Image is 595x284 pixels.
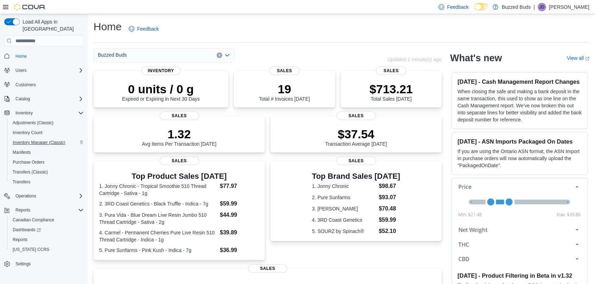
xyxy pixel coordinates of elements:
span: Reports [13,237,27,242]
span: Feedback [447,4,468,11]
span: Sales [269,67,300,75]
dt: 4. Carmel - Permanent Cherries Pure Live Resin 510 Thread Cartridge - Indica - 1g [99,229,217,243]
span: Sales [160,157,199,165]
dd: $44.99 [220,211,259,219]
a: Transfers (Classic) [10,168,51,176]
button: Clear input [217,52,222,58]
a: View allExternal link [567,55,589,61]
span: Customers [13,80,84,89]
button: Manifests [7,147,87,157]
a: Inventory Count [10,128,45,137]
dd: $98.67 [379,182,400,190]
span: Sales [160,112,199,120]
span: Reports [10,235,84,244]
button: Reports [1,205,87,215]
dt: 5. SOURZ by Spinach® [312,228,376,235]
span: Transfers (Classic) [13,169,48,175]
p: | [533,3,535,11]
input: Dark Mode [474,3,489,11]
span: Transfers [13,179,30,185]
a: Canadian Compliance [10,216,57,224]
span: Inventory [141,67,181,75]
h3: [DATE] - ASN Imports Packaged On Dates [458,138,582,145]
span: Settings [13,259,84,268]
p: $713.21 [370,82,413,96]
span: Adjustments (Classic) [13,120,53,126]
dd: $59.99 [379,216,400,224]
button: Users [13,66,29,75]
dd: $36.99 [220,246,259,254]
dt: 2. 3RD Coast Genetics - Black Truffle - Indica - 7g [99,200,217,207]
span: Users [15,68,26,73]
span: Inventory Count [10,128,84,137]
h3: [DATE] - Cash Management Report Changes [458,78,582,85]
span: Inventory [15,110,33,116]
span: Reports [15,207,30,213]
a: Dashboards [7,225,87,235]
h1: Home [94,20,122,34]
h3: [DATE] - Product Filtering in Beta in v1.32 [458,272,582,279]
dd: $39.89 [220,228,259,237]
p: $37.54 [325,127,387,141]
div: Total # Invoices [DATE] [259,82,310,102]
span: Home [13,51,84,60]
span: Canadian Compliance [13,217,54,223]
span: Inventory [13,109,84,117]
button: Customers [1,80,87,90]
button: Open list of options [224,52,230,58]
span: Catalog [13,95,84,103]
dt: 3. [PERSON_NAME] [312,205,376,212]
button: Reports [13,206,33,214]
a: Home [13,52,30,61]
dd: $52.10 [379,227,400,235]
p: Updated 1 minute(s) ago [388,57,442,62]
span: Canadian Compliance [10,216,84,224]
button: Reports [7,235,87,245]
a: Manifests [10,148,33,157]
button: Operations [13,192,39,200]
button: Transfers [7,177,87,187]
button: Catalog [1,94,87,104]
h3: Top Product Sales [DATE] [99,172,259,181]
img: Cova [14,4,46,11]
span: Settings [15,261,31,267]
a: Reports [10,235,30,244]
span: Manifests [13,150,31,155]
span: Home [15,53,27,59]
span: Washington CCRS [10,245,84,254]
span: Adjustments (Classic) [10,119,84,127]
div: Total Sales [DATE] [370,82,413,102]
a: [US_STATE] CCRS [10,245,52,254]
span: Reports [13,206,84,214]
span: Purchase Orders [13,159,45,165]
button: Operations [1,191,87,201]
span: Dashboards [13,227,41,233]
dt: 1. Jonny Chronic - Tropical Smoothie 510 Thread Cartridge - Sativa - 1g [99,183,217,197]
a: Inventory Manager (Classic) [10,138,68,147]
p: 1.32 [142,127,217,141]
span: Sales [337,157,376,165]
span: Catalog [15,96,30,102]
div: Transaction Average [DATE] [325,127,387,147]
dt: 4. 3RD Coast Genetics [312,216,376,223]
p: Buzzed Buds [502,3,531,11]
dt: 3. Pura Vida - Blue Dream Live Resin Jumbo 510 Thread Cartridge - Sativa - 2g [99,212,217,226]
a: Dashboards [10,226,44,234]
h2: What's new [450,52,502,64]
button: Catalog [13,95,33,103]
span: Purchase Orders [10,158,84,166]
button: Inventory [1,108,87,118]
span: Inventory Count [13,130,43,135]
span: Manifests [10,148,84,157]
dd: $70.48 [379,204,400,213]
span: Dashboards [10,226,84,234]
div: Jack Davidson [538,3,546,11]
p: 0 units / 0 g [122,82,200,96]
button: [US_STATE] CCRS [7,245,87,254]
p: 19 [259,82,310,96]
span: Buzzed Buds [98,51,127,59]
a: Adjustments (Classic) [10,119,56,127]
dd: $93.07 [379,193,400,202]
span: JD [539,3,545,11]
